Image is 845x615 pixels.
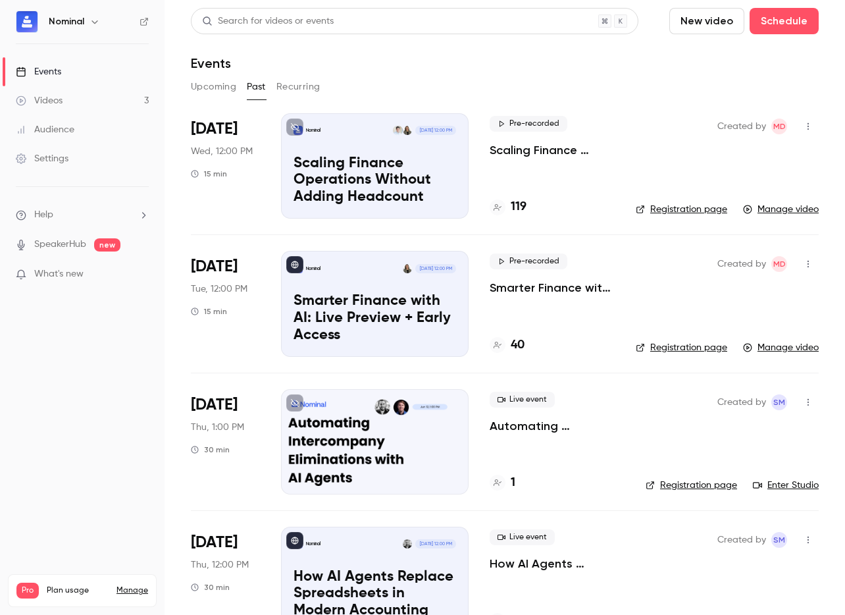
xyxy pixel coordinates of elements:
[16,123,74,136] div: Audience
[511,336,525,354] h4: 40
[47,585,109,596] span: Plan usage
[191,145,253,158] span: Wed, 12:00 PM
[191,55,231,71] h1: Events
[511,474,515,492] h4: 1
[490,280,615,296] a: Smarter Finance with AI: Live Preview + Early Access
[191,113,260,219] div: Sep 10 Wed, 12:00 PM (America/New York)
[490,116,567,132] span: Pre-recorded
[717,256,766,272] span: Created by
[306,265,320,272] p: Nominal
[636,341,727,354] a: Registration page
[490,392,555,408] span: Live event
[34,238,86,252] a: SpeakerHub
[34,208,53,222] span: Help
[490,418,625,434] a: Automating Intercompany Eliminations with AI Agents
[636,203,727,216] a: Registration page
[191,169,227,179] div: 15 min
[743,341,819,354] a: Manage video
[306,541,320,547] p: Nominal
[403,264,412,273] img: Stephanie, Montelius
[511,198,526,216] h4: 119
[281,113,469,219] a: Scaling Finance Operations Without Adding HeadcountNominalStephanie, MonteliusGuy Leibovitz[DATE]...
[191,582,230,593] div: 30 min
[191,394,238,415] span: [DATE]
[16,11,38,32] img: Nominal
[773,532,785,548] span: SM
[94,238,120,252] span: new
[415,539,455,548] span: [DATE] 12:00 PM
[773,394,785,410] span: SM
[191,256,238,277] span: [DATE]
[191,282,247,296] span: Tue, 12:00 PM
[490,474,515,492] a: 1
[276,76,320,97] button: Recurring
[16,94,63,107] div: Videos
[116,585,148,596] a: Manage
[49,15,84,28] h6: Nominal
[191,76,236,97] button: Upcoming
[771,394,787,410] span: Stephanie Montelius
[750,8,819,34] button: Schedule
[669,8,744,34] button: New video
[281,251,469,356] a: Smarter Finance with AI: Live Preview + Early AccessNominalStephanie, Montelius[DATE] 12:00 PMSma...
[133,269,149,281] iframe: Noticeable Trigger
[191,421,244,434] span: Thu, 1:00 PM
[490,254,567,269] span: Pre-recorded
[743,203,819,216] a: Manage video
[191,119,238,140] span: [DATE]
[490,336,525,354] a: 40
[16,583,39,599] span: Pro
[393,126,402,135] img: Guy Leibovitz
[16,65,61,78] div: Events
[247,76,266,97] button: Past
[753,479,819,492] a: Enter Studio
[490,198,526,216] a: 119
[415,126,455,135] span: [DATE] 12:00 PM
[191,251,260,356] div: Jul 15 Tue, 1:00 PM (America/Sao Paulo)
[717,394,766,410] span: Created by
[646,479,737,492] a: Registration page
[771,119,787,134] span: Maria Valentina de Jongh Sierralta
[294,155,456,206] p: Scaling Finance Operations Without Adding Headcount
[403,539,412,548] img: Lee Greene
[191,532,238,553] span: [DATE]
[306,127,320,134] p: Nominal
[403,126,412,135] img: Stephanie, Montelius
[717,119,766,134] span: Created by
[773,119,786,134] span: Md
[191,306,227,317] div: 15 min
[191,558,249,572] span: Thu, 12:00 PM
[717,532,766,548] span: Created by
[34,267,84,281] span: What's new
[490,529,555,545] span: Live event
[773,256,786,272] span: Md
[415,264,455,273] span: [DATE] 12:00 PM
[771,532,787,548] span: Stephanie Montelius
[16,208,149,222] li: help-dropdown-opener
[202,14,334,28] div: Search for videos or events
[16,152,68,165] div: Settings
[490,142,615,158] a: Scaling Finance Operations Without Adding Headcount
[294,293,456,344] p: Smarter Finance with AI: Live Preview + Early Access
[191,389,260,495] div: Jun 12 Thu, 1:00 PM (America/New York)
[490,556,615,572] a: How AI Agents Replace Spreadsheets in Modern Accounting
[191,444,230,455] div: 30 min
[771,256,787,272] span: Maria Valentina de Jongh Sierralta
